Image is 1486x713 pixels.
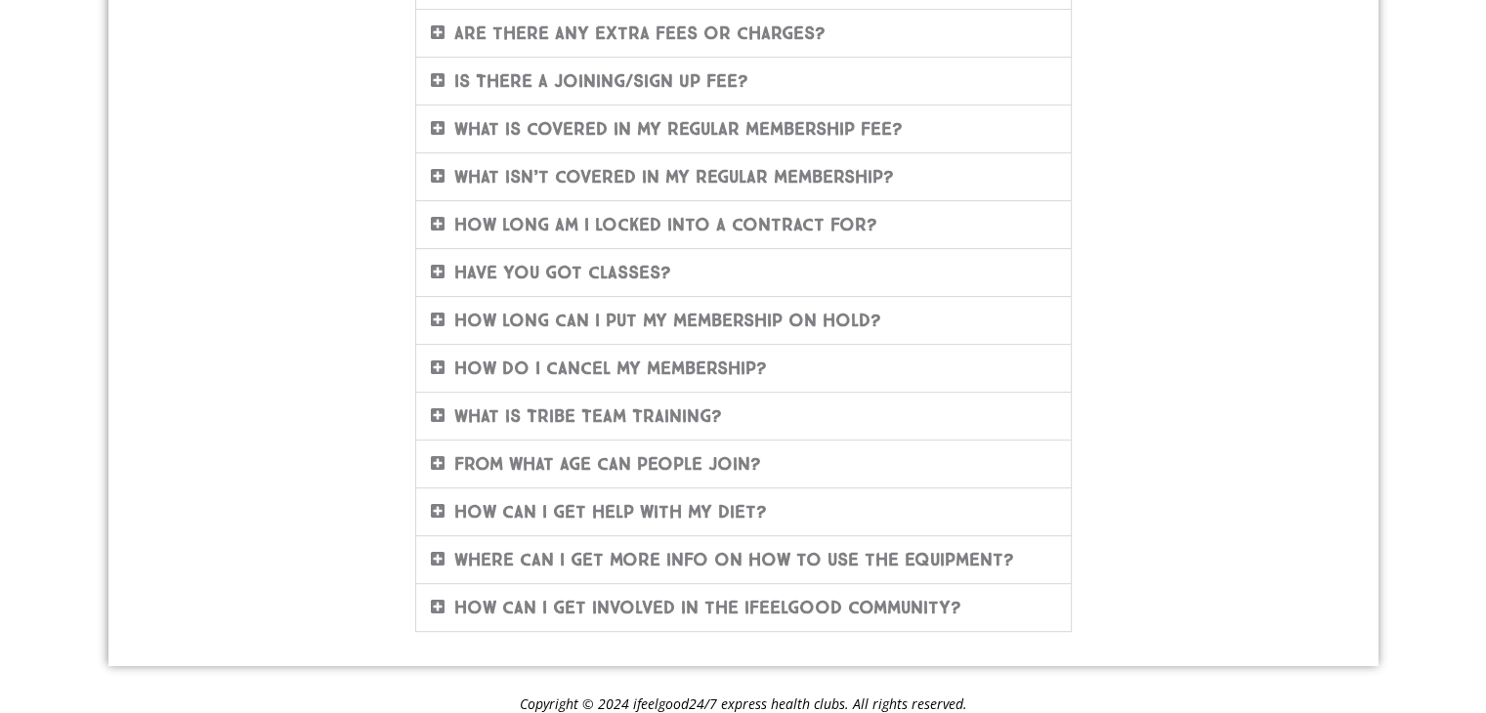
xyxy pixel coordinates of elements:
div: Are there any extra fees or charges? [416,10,1071,57]
a: How do I cancel my membership? [454,357,767,379]
a: Are there any extra fees or charges? [454,22,826,44]
a: How long can I put my membership on hold? [454,310,881,331]
div: How can I get help with my diet? [416,488,1071,535]
a: How can I get help with my diet? [454,501,767,523]
a: How long am I locked into a contract for? [454,214,877,235]
a: Is There A Joining/Sign Up Fee? [454,70,748,92]
div: From what age can people join? [416,440,1071,487]
div: Where can I get more info on how to use the equipment? [416,536,1071,583]
div: Is There A Joining/Sign Up Fee? [416,58,1071,105]
div: How can I get involved in the ifeelgood community? [416,584,1071,631]
div: What is Tribe Team Training? [416,393,1071,440]
div: How long am I locked into a contract for? [416,201,1071,248]
a: Have you got classes? [454,262,671,283]
a: From what age can people join? [454,453,761,475]
div: Have you got classes? [416,249,1071,296]
div: How do I cancel my membership? [416,345,1071,392]
div: What is covered in my regular membership fee? [416,105,1071,152]
a: What isn’t covered in my regular membership? [454,166,894,188]
div: What isn’t covered in my regular membership? [416,153,1071,200]
a: How can I get involved in the ifeelgood community? [454,597,961,618]
a: What is Tribe Team Training? [454,405,722,427]
a: Where can I get more info on how to use the equipment? [454,549,1014,570]
div: How long can I put my membership on hold? [416,297,1071,344]
a: What is covered in my regular membership fee? [454,118,903,140]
